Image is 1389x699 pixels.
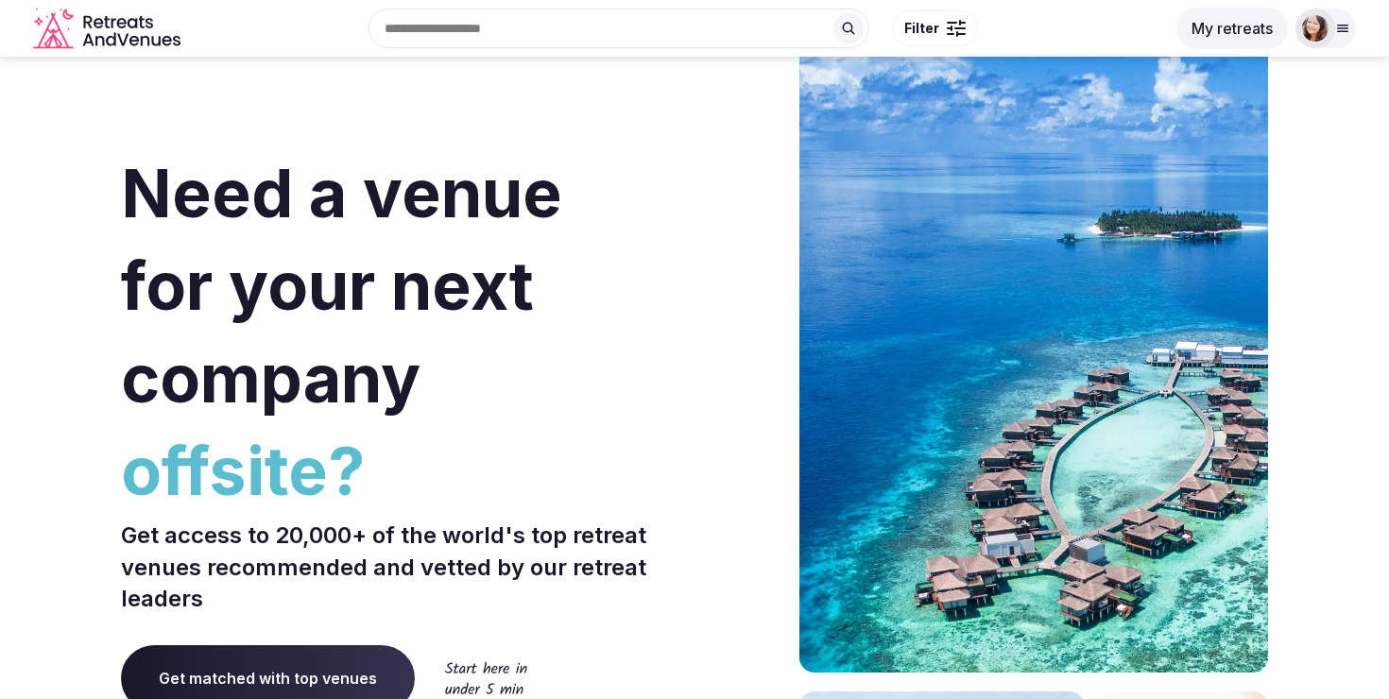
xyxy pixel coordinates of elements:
img: rikke [1302,15,1329,42]
span: Filter [904,19,939,38]
img: Start here in under 5 min [445,661,527,694]
a: Visit the homepage [33,8,184,50]
button: Filter [892,10,978,46]
span: Need a venue for your next company [121,153,562,418]
span: offsite? [121,425,687,518]
button: My retreats [1176,8,1288,49]
a: My retreats [1176,19,1288,38]
svg: Retreats and Venues company logo [33,8,184,50]
p: Get access to 20,000+ of the world's top retreat venues recommended and vetted by our retreat lea... [121,520,687,615]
